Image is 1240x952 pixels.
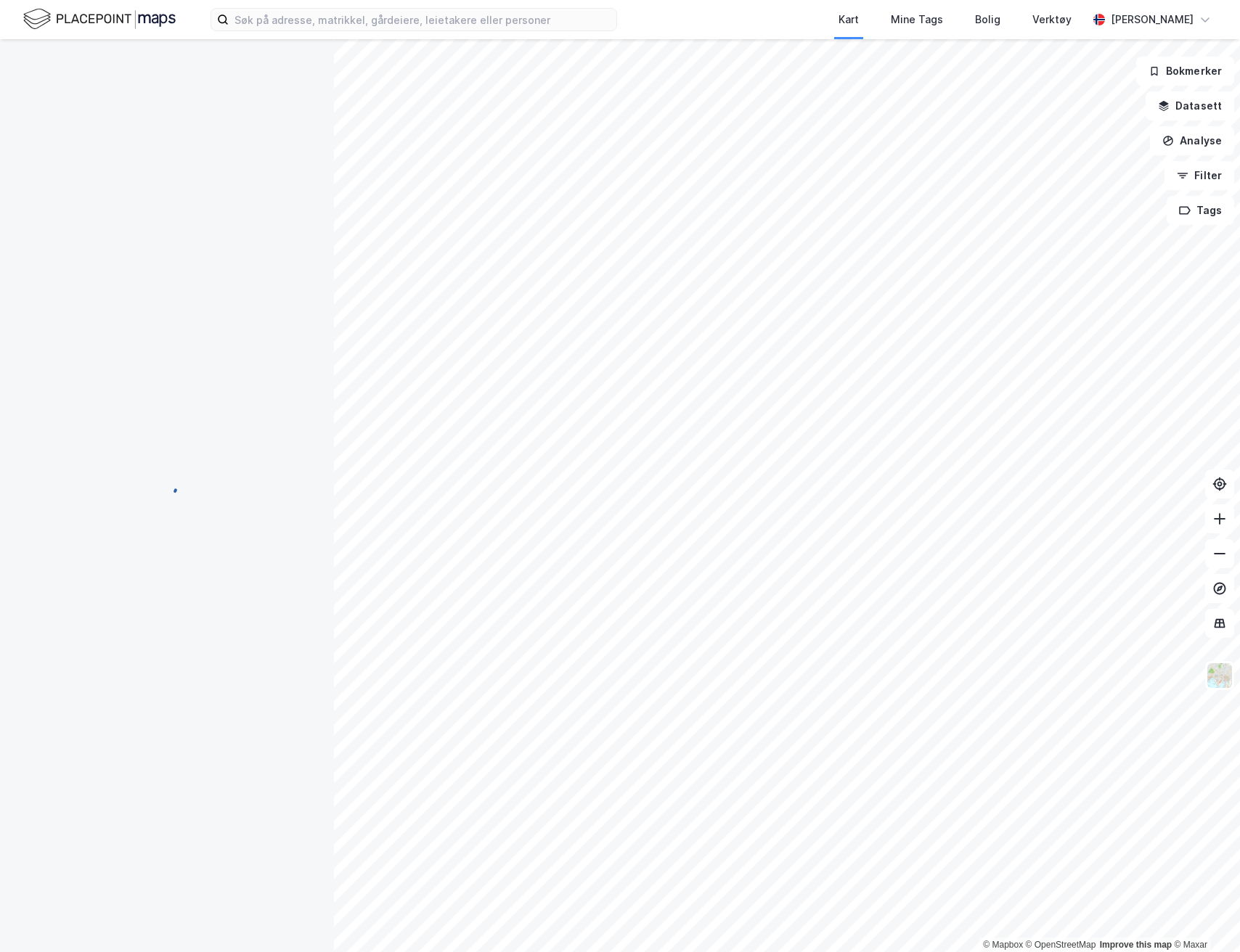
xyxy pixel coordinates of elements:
[891,11,943,28] div: Mine Tags
[1167,882,1240,952] iframe: Chat Widget
[1167,882,1240,952] div: Kontrollprogram for chat
[1111,11,1194,28] div: [PERSON_NAME]
[1136,57,1234,86] button: Bokmerker
[23,7,176,32] img: logo.f888ab2527a4732fd821a326f86c7f29.svg
[1100,940,1172,950] a: Improve this map
[975,11,1000,28] div: Bolig
[155,475,179,498] img: spinner.a6d8c91a73a9ac5275cf975e30b51cfb.svg
[839,11,859,28] div: Kart
[1032,11,1072,28] div: Verktøy
[1146,91,1234,120] button: Datasett
[983,940,1023,950] a: Mapbox
[1206,662,1233,689] img: Z
[1150,126,1234,155] button: Analyse
[1167,196,1234,225] button: Tags
[229,9,616,30] input: Søk på adresse, matrikkel, gårdeiere, leietakere eller personer
[1026,940,1096,950] a: OpenStreetMap
[1164,161,1234,190] button: Filter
